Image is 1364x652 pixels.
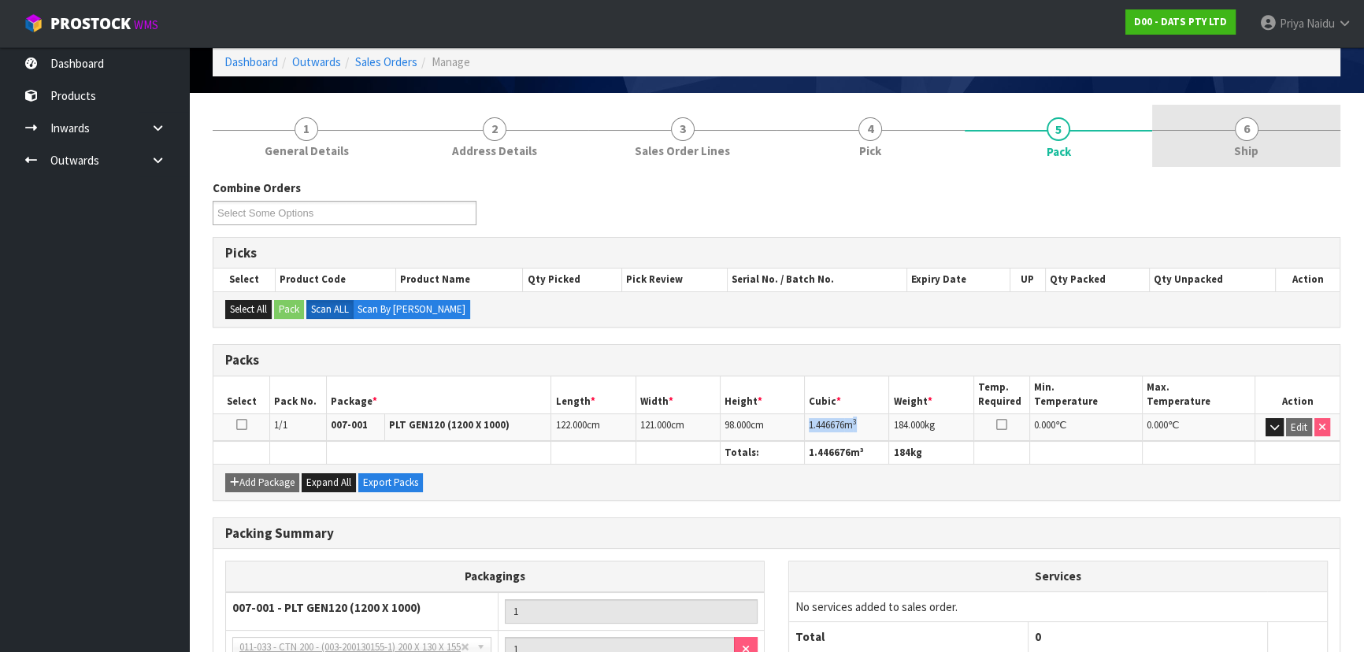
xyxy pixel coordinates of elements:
[1255,376,1340,413] th: Action
[225,353,1328,368] h3: Packs
[1147,418,1168,432] span: 0.000
[1307,16,1335,31] span: Naidu
[635,143,730,159] span: Sales Order Lines
[331,418,368,432] strong: 007-001
[24,13,43,33] img: cube-alt.png
[1034,418,1055,432] span: 0.000
[274,300,304,319] button: Pack
[213,269,275,291] th: Select
[622,269,728,291] th: Pick Review
[1035,629,1041,644] span: 0
[265,143,349,159] span: General Details
[1030,413,1143,441] td: ℃
[295,117,318,141] span: 1
[973,376,1030,413] th: Temp. Required
[134,17,158,32] small: WMS
[270,376,327,413] th: Pack No.
[889,376,973,413] th: Weight
[1234,143,1258,159] span: Ship
[720,376,804,413] th: Height
[50,13,131,34] span: ProStock
[805,376,889,413] th: Cubic
[358,473,423,492] button: Export Packs
[355,54,417,69] a: Sales Orders
[226,561,765,592] th: Packagings
[809,418,844,432] span: 1.446676
[483,117,506,141] span: 2
[523,269,622,291] th: Qty Picked
[789,561,1327,591] th: Services
[789,622,1029,652] th: Total
[1030,376,1143,413] th: Min. Temperature
[906,269,1010,291] th: Expiry Date
[1275,269,1340,291] th: Action
[225,526,1328,541] h3: Packing Summary
[1047,117,1070,141] span: 5
[889,413,973,441] td: kg
[720,413,804,441] td: cm
[551,413,636,441] td: cm
[1150,269,1276,291] th: Qty Unpacked
[225,473,299,492] button: Add Package
[1286,418,1312,437] button: Edit
[452,143,537,159] span: Address Details
[805,413,889,441] td: m
[225,300,272,319] button: Select All
[396,269,523,291] th: Product Name
[275,269,395,291] th: Product Code
[274,418,287,432] span: 1/1
[306,300,354,319] label: Scan ALL
[636,413,720,441] td: cm
[1280,16,1304,31] span: Priya
[725,418,751,432] span: 98.000
[805,442,889,465] th: m³
[893,418,924,432] span: 184.000
[302,473,356,492] button: Expand All
[353,300,470,319] label: Scan By [PERSON_NAME]
[640,418,671,432] span: 121.000
[555,418,586,432] span: 122.000
[728,269,907,291] th: Serial No. / Batch No.
[809,446,851,459] span: 1.446676
[1125,9,1236,35] a: D00 - DATS PTY LTD
[893,446,910,459] span: 184
[789,591,1327,621] td: No services added to sales order.
[1134,15,1227,28] strong: D00 - DATS PTY LTD
[326,376,551,413] th: Package
[389,418,510,432] strong: PLT GEN120 (1200 X 1000)
[225,246,1328,261] h3: Picks
[889,442,973,465] th: kg
[636,376,720,413] th: Width
[1235,117,1258,141] span: 6
[224,54,278,69] a: Dashboard
[306,476,351,489] span: Expand All
[853,417,857,427] sup: 3
[213,180,301,196] label: Combine Orders
[859,143,881,159] span: Pick
[213,376,270,413] th: Select
[671,117,695,141] span: 3
[1010,269,1045,291] th: UP
[858,117,882,141] span: 4
[432,54,470,69] span: Manage
[292,54,341,69] a: Outwards
[1047,143,1071,160] span: Pack
[232,600,421,615] strong: 007-001 - PLT GEN120 (1200 X 1000)
[551,376,636,413] th: Length
[720,442,804,465] th: Totals:
[1143,413,1255,441] td: ℃
[1143,376,1255,413] th: Max. Temperature
[1045,269,1149,291] th: Qty Packed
